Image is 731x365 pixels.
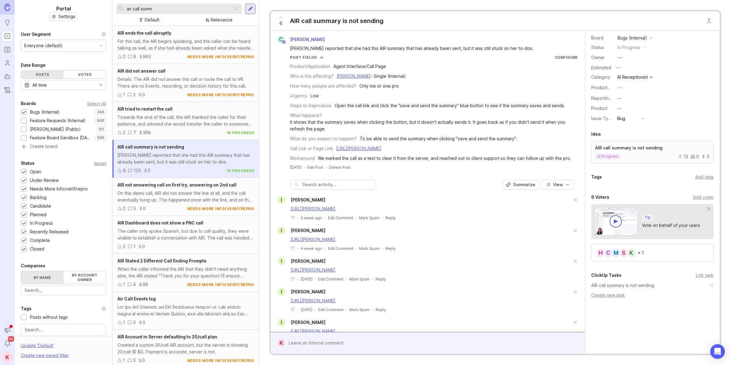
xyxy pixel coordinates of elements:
[318,307,343,312] div: Edit Comment
[117,342,254,355] div: Created a custom 30/call AIR account, but the server is showing 20/call @ $0. Payment is accurate...
[598,154,618,159] p: in progress
[98,127,104,132] p: 101
[591,35,613,41] div: Board
[133,129,136,136] div: 7
[291,329,336,334] a: [URL][PERSON_NAME]
[701,154,710,159] div: 0
[56,5,71,12] h1: Portal
[297,307,298,312] div: ·
[291,237,336,242] a: [URL][PERSON_NAME]
[591,116,614,121] label: Issue Type
[280,20,282,27] span: 6
[382,215,383,220] div: ·
[143,53,151,60] div: 963
[678,154,688,159] div: 13
[385,215,396,220] div: Reply
[2,44,13,55] a: Roadmaps
[21,352,69,359] div: Create new saved filter
[117,68,165,73] span: AIR did not answer call
[502,180,539,190] button: Summarize
[117,334,217,339] span: AIR Account in Server defaulting to 20/call plan
[273,36,330,43] a: C[PERSON_NAME]
[113,140,259,178] a: AIR call summary is not sending[PERSON_NAME] reported that she had this AIR summary that has alre...
[21,62,46,69] div: Date Range
[591,44,613,51] div: Status
[290,63,330,70] div: Product/Application
[117,228,254,241] div: The caller only spoke Spanish, but due to call quality, they were unable to establish a conversat...
[30,237,50,244] div: Complete
[24,42,63,49] div: Everyone (default)
[376,277,386,282] div: Reply
[619,248,629,258] div: S
[356,215,357,220] div: ·
[291,320,325,325] span: [PERSON_NAME]
[618,84,622,91] div: —
[21,71,64,78] div: Posts
[143,129,151,136] div: 368
[277,196,285,204] div: I
[133,281,136,288] div: 4
[49,12,78,21] button: Settings
[21,262,45,269] div: Companies
[695,174,714,180] div: Add tags
[616,84,624,92] button: ProductboardID
[277,339,285,347] div: K
[591,74,613,81] div: Category
[603,248,613,258] div: C
[290,135,357,142] div: What do you expect to happen?
[2,85,13,96] a: Changelog
[134,167,141,174] div: 125
[117,190,254,203] div: On this demo call, AIR did not answer the line at all, and the call eventually hung up. This happ...
[596,248,606,258] div: H
[30,117,86,124] div: Feature Requests (Internal)
[30,203,51,209] div: Candidate
[30,246,44,252] div: Closed
[117,76,254,89] div: Details: The AIR did not answer this call or route the call to VR. There are no Events, recording...
[291,267,336,273] a: [URL][PERSON_NAME]
[290,112,322,119] div: What happens?
[113,178,259,216] a: AIR not answering call on first try, answering on 2nd callOn this demo call, AIR did not answer t...
[359,83,399,89] div: Only me or one pro
[290,55,324,60] button: Post Fields
[617,105,622,112] div: —
[291,197,325,202] span: [PERSON_NAME]
[21,271,64,284] label: By name
[2,71,13,82] a: Autopilot
[277,318,285,326] div: I
[307,165,323,170] div: Edit Post
[117,258,206,263] span: AIR Stated 2 Different Call Ending Prompts
[64,71,106,78] div: Votes
[290,45,535,52] div: [PERSON_NAME] reported that she had this AIR summary that has already been sent, but it was still...
[290,83,356,89] div: How many people are affected?
[359,215,380,220] button: Mark Spam
[21,100,36,107] div: Boards
[626,248,636,258] div: K
[595,145,710,151] p: AIR call summary is not sending
[113,292,259,330] a: Air Call Events logLor Ips dol Sitametc ad Elit Seddoeius tempori ut. Lab etdolo magna al enima m...
[143,281,148,288] div: 98
[21,305,32,312] div: Tags
[133,357,135,364] div: 3
[274,257,325,265] a: I[PERSON_NAME]
[30,194,46,201] div: Backlog
[123,205,125,212] div: 2
[346,307,347,312] div: ·
[113,254,259,292] a: AIR Stated 2 Different Call Ending PromptsWhen the caller informed the AIR that they didn't need ...
[148,167,150,174] div: 0
[291,298,336,303] a: [URL][PERSON_NAME]
[290,92,307,99] div: Urgency
[2,31,13,42] a: Portal
[30,228,69,235] div: Recently Released
[302,181,373,188] input: Search activity...
[301,277,312,281] time: [DATE]
[291,289,325,294] span: [PERSON_NAME]
[123,243,125,250] div: 2
[301,307,312,312] time: [DATE]
[346,277,347,282] div: ·
[591,130,601,138] div: Idea
[617,95,622,102] div: —
[274,318,325,326] a: I[PERSON_NAME]
[310,92,319,99] div: Low
[274,227,325,235] a: I[PERSON_NAME]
